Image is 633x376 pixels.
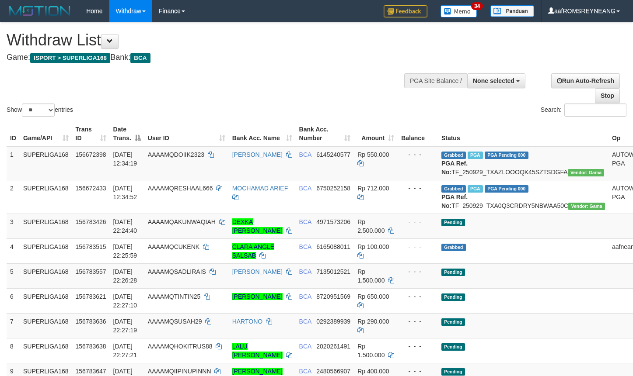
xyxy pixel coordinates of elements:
span: AAAAMQAKUNWAQIAH [148,218,216,225]
span: Pending [441,293,465,301]
span: [DATE] 22:25:59 [113,243,137,259]
span: BCA [299,243,311,250]
span: BCA [299,293,311,300]
td: 3 [7,214,20,238]
td: SUPERLIGA168 [20,146,72,180]
span: BCA [299,343,311,350]
div: - - - [401,150,434,159]
span: Copy 4971573206 to clipboard [316,218,350,225]
span: 156672433 [76,185,106,192]
img: Button%20Memo.svg [441,5,477,17]
span: Copy 2480566907 to clipboard [316,368,350,375]
span: Pending [441,219,465,226]
div: - - - [401,317,434,326]
label: Show entries [7,103,73,117]
span: BCA [299,318,311,325]
th: Bank Acc. Number: activate to sort column ascending [296,121,354,146]
span: PGA Pending [485,185,528,193]
td: 2 [7,180,20,214]
th: Bank Acc. Name: activate to sort column ascending [229,121,296,146]
a: CLARA ANGLE SALSAB [232,243,275,259]
span: Grabbed [441,244,466,251]
a: HARTONO [232,318,263,325]
span: BCA [299,218,311,225]
span: 156783515 [76,243,106,250]
span: BCA [130,53,150,63]
h4: Game: Bank: [7,53,413,62]
span: [DATE] 22:24:40 [113,218,137,234]
span: Pending [441,318,465,326]
span: Copy 8720951569 to clipboard [316,293,350,300]
span: 34 [471,2,483,10]
a: DEXKA [PERSON_NAME] [232,218,283,234]
td: SUPERLIGA168 [20,214,72,238]
span: Grabbed [441,185,466,193]
span: ISPORT > SUPERLIGA168 [30,53,110,63]
span: BCA [299,268,311,275]
span: None selected [473,77,514,84]
span: AAAAMQSUSAH29 [148,318,202,325]
div: - - - [401,184,434,193]
span: AAAAMQDOIIK2323 [148,151,204,158]
span: Rp 100.000 [357,243,389,250]
a: Run Auto-Refresh [551,73,620,88]
span: 156783636 [76,318,106,325]
span: Copy 6145240577 to clipboard [316,151,350,158]
td: 7 [7,313,20,338]
span: AAAAMQCUKENK [148,243,199,250]
span: AAAAMQIIPINUPINNN [148,368,211,375]
div: - - - [401,342,434,351]
img: MOTION_logo.png [7,4,73,17]
span: Rp 712.000 [357,185,389,192]
td: SUPERLIGA168 [20,263,72,288]
span: Marked by aafsoycanthlai [468,152,483,159]
th: Amount: activate to sort column ascending [354,121,398,146]
span: 156783647 [76,368,106,375]
span: PGA Pending [485,152,528,159]
td: SUPERLIGA168 [20,288,72,313]
td: SUPERLIGA168 [20,313,72,338]
span: Copy 2020261491 to clipboard [316,343,350,350]
span: AAAAMQTINTIN25 [148,293,201,300]
input: Search: [564,103,626,117]
div: PGA Site Balance / [404,73,467,88]
span: AAAAMQHOKITRUS88 [148,343,213,350]
h1: Withdraw List [7,31,413,49]
th: Game/API: activate to sort column ascending [20,121,72,146]
span: Copy 6750252158 to clipboard [316,185,350,192]
span: [DATE] 12:34:19 [113,151,137,167]
span: Vendor URL: https://trx31.1velocity.biz [568,169,605,176]
span: 156783638 [76,343,106,350]
td: SUPERLIGA168 [20,238,72,263]
td: SUPERLIGA168 [20,180,72,214]
span: Marked by aafsoycanthlai [468,185,483,193]
span: Vendor URL: https://trx31.1velocity.biz [568,203,605,210]
span: BCA [299,368,311,375]
div: - - - [401,367,434,376]
span: Pending [441,368,465,376]
span: Rp 1.500.000 [357,268,385,284]
span: Grabbed [441,152,466,159]
span: 156783557 [76,268,106,275]
td: 1 [7,146,20,180]
th: Date Trans.: activate to sort column descending [110,121,144,146]
a: [PERSON_NAME] [232,268,283,275]
span: [DATE] 22:27:10 [113,293,137,309]
select: Showentries [22,103,55,117]
span: 156672398 [76,151,106,158]
span: BCA [299,185,311,192]
span: Copy 7135012521 to clipboard [316,268,350,275]
span: Rp 2.500.000 [357,218,385,234]
span: Rp 650.000 [357,293,389,300]
td: SUPERLIGA168 [20,338,72,363]
span: [DATE] 12:34:52 [113,185,137,200]
span: AAAAMQRESHAAL666 [148,185,213,192]
div: - - - [401,217,434,226]
span: Rp 1.500.000 [357,343,385,359]
span: AAAAMQSADLIRAIS [148,268,206,275]
span: Rp 400.000 [357,368,389,375]
span: Rp 290.000 [357,318,389,325]
img: Feedback.jpg [384,5,427,17]
a: LALU [PERSON_NAME] [232,343,283,359]
span: Copy 6165088011 to clipboard [316,243,350,250]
